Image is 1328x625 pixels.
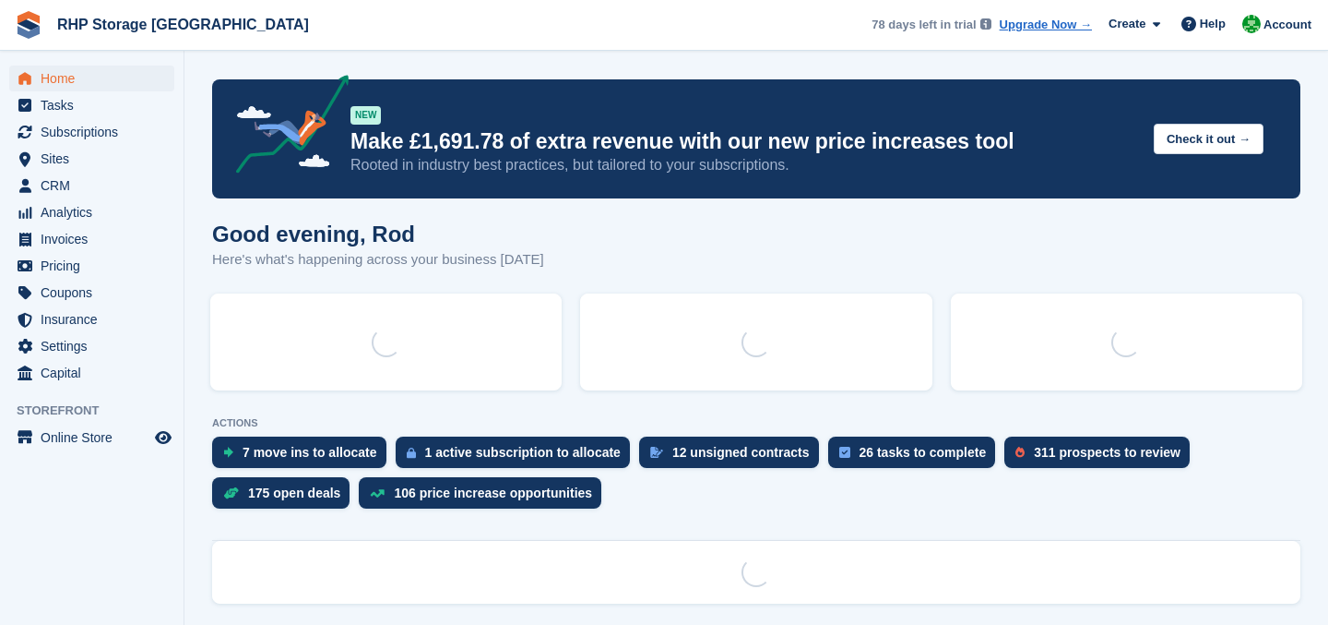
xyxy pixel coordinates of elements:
a: menu [9,253,174,279]
a: menu [9,119,174,145]
a: 175 open deals [212,477,359,518]
span: Analytics [41,199,151,225]
span: Help [1200,15,1226,33]
span: Sites [41,146,151,172]
a: Upgrade Now → [1000,16,1092,34]
div: 7 move ins to allocate [243,445,377,460]
span: Online Store [41,425,151,451]
a: menu [9,66,174,91]
div: 311 prospects to review [1034,445,1180,460]
div: 12 unsigned contracts [672,445,810,460]
div: 1 active subscription to allocate [425,445,621,460]
a: 311 prospects to review [1004,437,1199,477]
a: 7 move ins to allocate [212,437,396,477]
img: task-75834270c22a3079a89374b754ae025e5fb1db73e45f91037f5363f120a921f8.svg [839,447,850,458]
a: Preview store [152,427,174,449]
img: contract_signature_icon-13c848040528278c33f63329250d36e43548de30e8caae1d1a13099fd9432cc5.svg [650,447,663,458]
img: stora-icon-8386f47178a22dfd0bd8f6a31ec36ba5ce8667c1dd55bd0f319d3a0aa187defe.svg [15,11,42,39]
span: Storefront [17,402,184,420]
div: 26 tasks to complete [860,445,987,460]
a: menu [9,226,174,252]
img: active_subscription_to_allocate_icon-d502201f5373d7db506a760aba3b589e785aa758c864c3986d89f69b8ff3... [407,447,416,459]
h1: Good evening, Rod [212,222,544,246]
a: 1 active subscription to allocate [396,437,639,477]
a: menu [9,92,174,118]
p: Here's what's happening across your business [DATE] [212,249,544,270]
img: price-adjustments-announcement-icon-8257ccfd72463d97f412b2fc003d46551f7dbcb40ab6d574587a9cd5c0d94... [220,75,350,180]
button: Check it out → [1154,124,1263,154]
a: RHP Storage [GEOGRAPHIC_DATA] [50,9,316,40]
a: menu [9,306,174,332]
div: 106 price increase opportunities [394,486,592,500]
a: 106 price increase opportunities [359,477,611,518]
p: ACTIONS [212,417,1300,429]
span: Invoices [41,226,151,252]
img: deal-1b604bf984904fb50ccaf53a9ad4b4a5d6e5aea283cecdc64d6e3604feb123c2.svg [223,487,239,499]
span: Account [1263,16,1311,34]
span: Home [41,66,151,91]
span: Settings [41,333,151,359]
span: Create [1109,15,1145,33]
a: 26 tasks to complete [828,437,1005,477]
span: Tasks [41,92,151,118]
img: move_ins_to_allocate_icon-fdf77a2bb77ea45bf5b3d319d69a93e2d87916cf1d5bf7949dd705db3b84f3ca.svg [223,447,233,458]
span: CRM [41,173,151,198]
img: prospect-51fa495bee0391a8d652442698ab0144808aea92771e9ea1ae160a38d050c398.svg [1015,447,1025,458]
span: Coupons [41,280,151,306]
a: menu [9,173,174,198]
p: Make £1,691.78 of extra revenue with our new price increases tool [350,128,1139,155]
a: menu [9,425,174,451]
img: Rod [1242,15,1261,33]
p: Rooted in industry best practices, but tailored to your subscriptions. [350,155,1139,175]
span: Subscriptions [41,119,151,145]
img: icon-info-grey-7440780725fd019a000dd9b08b2336e03edf1995a4989e88bcd33f0948082b44.svg [980,18,991,30]
a: menu [9,146,174,172]
a: 12 unsigned contracts [639,437,828,477]
a: menu [9,199,174,225]
img: price_increase_opportunities-93ffe204e8149a01c8c9dc8f82e8f89637d9d84a8eef4429ea346261dce0b2c0.svg [370,489,385,498]
div: 175 open deals [248,486,340,500]
a: menu [9,333,174,359]
a: menu [9,280,174,306]
span: Pricing [41,253,151,279]
span: Capital [41,360,151,386]
a: menu [9,360,174,386]
span: 78 days left in trial [871,16,976,34]
div: NEW [350,106,381,125]
span: Insurance [41,306,151,332]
